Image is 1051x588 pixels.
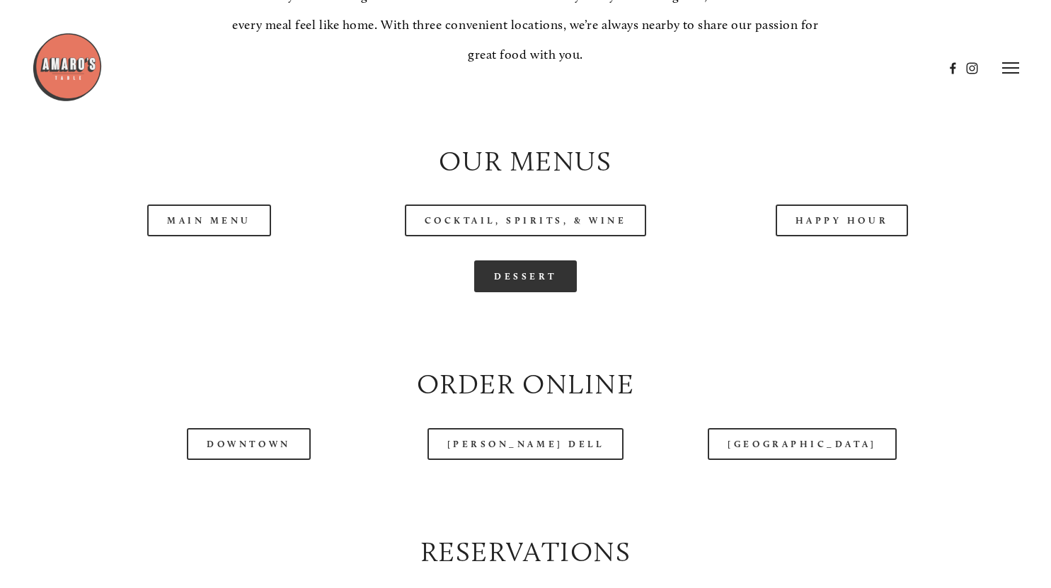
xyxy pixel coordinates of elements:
a: Main Menu [147,204,271,236]
a: Dessert [474,260,577,292]
h2: Order Online [63,364,988,403]
h2: Our Menus [63,142,988,180]
a: Downtown [187,428,310,460]
a: [PERSON_NAME] Dell [427,428,624,460]
a: Happy Hour [776,204,909,236]
img: Amaro's Table [32,32,103,103]
a: [GEOGRAPHIC_DATA] [708,428,896,460]
h2: Reservations [63,532,988,571]
a: Cocktail, Spirits, & Wine [405,204,647,236]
